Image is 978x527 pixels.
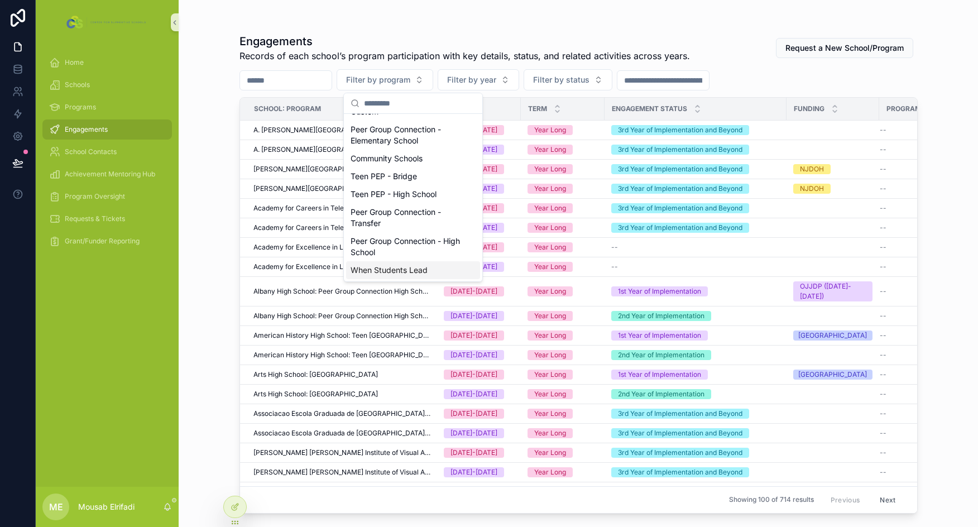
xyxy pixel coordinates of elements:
span: -- [880,287,886,296]
div: 3rd Year of Implementation and Beyond [618,223,742,233]
a: 2nd Year of Implementation [611,389,780,399]
span: -- [880,409,886,418]
span: Program Manager [886,104,956,113]
a: Year Long [528,428,598,438]
span: -- [611,243,618,252]
span: Albany High School: Peer Group Connection High School [253,287,430,296]
div: 3rd Year of Implementation and Beyond [618,125,742,135]
div: Year Long [534,223,566,233]
span: Programs [65,103,96,112]
a: 3rd Year of Implementation and Beyond [611,409,780,419]
div: [DATE]-[DATE] [450,350,497,360]
a: 3rd Year of Implementation and Beyond [611,448,780,458]
a: Requests & Tickets [42,209,172,229]
a: -- [880,409,950,418]
a: -- [880,390,950,399]
div: 3rd Year of Implementation and Beyond [618,203,742,213]
a: Arts High School: [GEOGRAPHIC_DATA] [253,370,430,379]
div: Year Long [534,125,566,135]
div: Year Long [534,370,566,380]
span: School: Program [254,104,321,113]
span: -- [880,370,886,379]
div: [DATE]-[DATE] [450,311,497,321]
a: -- [880,448,950,457]
a: Year Long [528,448,598,458]
a: A. [PERSON_NAME][GEOGRAPHIC_DATA]: Peer Group Connection High School [253,126,430,135]
a: Academy for Careers in Television and Film: Peer Group Connection High School [253,223,430,232]
img: App logo [64,13,150,31]
a: School Contacts [42,142,172,162]
a: -- [880,370,950,379]
div: Year Long [534,262,566,272]
div: scrollable content [36,45,179,266]
div: Year Long [534,145,566,155]
span: -- [880,126,886,135]
a: Year Long [528,330,598,341]
a: Year Long [528,467,598,477]
a: [PERSON_NAME] [PERSON_NAME] Institute of Visual Arts High School: Peer Group Connection High School [253,468,430,477]
a: Year Long [528,203,598,213]
span: A. [PERSON_NAME][GEOGRAPHIC_DATA]: Peer Group Connection High School [253,145,430,154]
span: -- [880,262,886,271]
a: [DATE]-[DATE] [444,389,514,399]
span: [PERSON_NAME][GEOGRAPHIC_DATA]: Teen [GEOGRAPHIC_DATA] [253,165,430,174]
div: Teen PEP - High School [346,185,480,203]
a: Home [42,52,172,73]
span: -- [880,243,886,252]
span: Academy for Excellence in Leadership: Peer Group Connection High School [253,262,430,271]
span: Program Oversight [65,192,125,201]
div: 1st Year of Implementation [618,286,701,296]
div: 3rd Year of Implementation and Beyond [618,184,742,194]
div: When Students Lead [346,261,480,279]
span: Associacao Escola Graduada de [GEOGRAPHIC_DATA]: Peer Group Connection High School [253,409,430,418]
a: [PERSON_NAME][GEOGRAPHIC_DATA]: Teen [GEOGRAPHIC_DATA] [253,184,430,193]
a: [DATE]-[DATE] [444,370,514,380]
div: OJJDP ([DATE]-[DATE]) [800,281,866,301]
button: Select Button [524,69,612,90]
a: [DATE]-[DATE] [444,428,514,438]
a: 1st Year of Implementation [611,286,780,296]
div: Year Long [534,448,566,458]
a: Academy for Careers in Television and Film: Peer Group Connection High School [253,204,430,213]
a: Arts High School: [GEOGRAPHIC_DATA] [253,390,430,399]
p: Mousab Elrifadi [78,501,135,512]
span: Request a New School/Program [785,42,904,54]
span: Showing 100 of 714 results [729,496,814,505]
a: Year Long [528,409,598,419]
div: [GEOGRAPHIC_DATA] [798,370,867,380]
a: -- [611,243,780,252]
a: Programs [42,97,172,117]
a: [DATE]-[DATE] [444,311,514,321]
a: 3rd Year of Implementation and Beyond [611,203,780,213]
div: 1st Year of Implementation [618,370,701,380]
span: -- [880,351,886,360]
div: Year Long [534,350,566,360]
a: [PERSON_NAME] [PERSON_NAME] Institute of Visual Arts High School: Peer Group Connection High School [253,448,430,457]
a: [DATE]-[DATE] [444,467,514,477]
div: Year Long [534,389,566,399]
span: -- [880,312,886,320]
div: 3rd Year of Implementation and Beyond [618,467,742,477]
span: Arts High School: [GEOGRAPHIC_DATA] [253,370,378,379]
span: American History High School: Teen [GEOGRAPHIC_DATA] [253,351,430,360]
span: Arts High School: [GEOGRAPHIC_DATA] [253,390,378,399]
span: Engagement Status [612,104,687,113]
button: Next [872,491,903,509]
span: Funding [794,104,824,113]
a: 1st Year of Implementation [611,370,780,380]
span: -- [880,390,886,399]
a: -- [880,145,950,154]
div: [DATE]-[DATE] [450,448,497,458]
a: 3rd Year of Implementation and Beyond [611,184,780,194]
a: Program Oversight [42,186,172,207]
span: Albany High School: Peer Group Connection High School [253,312,430,320]
a: Year Long [528,311,598,321]
span: Records of each school’s program participation with key details, status, and related activities a... [239,49,690,63]
div: Year Long [534,467,566,477]
div: Year Long [534,409,566,419]
div: Year Long [534,203,566,213]
div: [GEOGRAPHIC_DATA] [798,330,867,341]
